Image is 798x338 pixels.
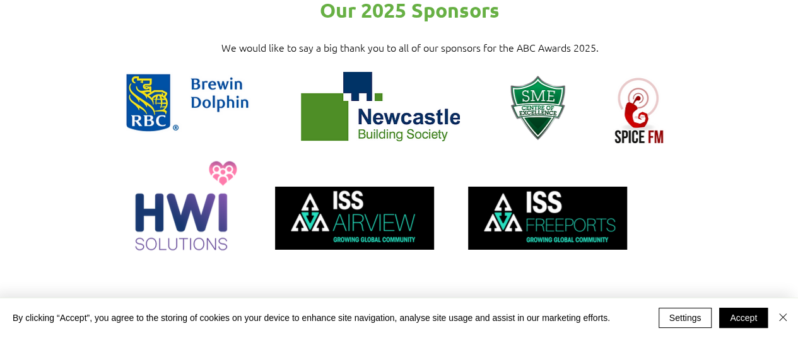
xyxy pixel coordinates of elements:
img: FINAL VERSION 120225.png [468,176,627,260]
img: FINAL VERSION 120225 (1).png [275,176,434,260]
img: NBS Logo 340x148.png [301,72,460,141]
button: Close [775,308,790,328]
span: By clicking “Accept”, you agree to the storing of cookies on your device to enhance site navigati... [13,312,610,323]
img: HWI Solutions Brand Guidelines 2025.png [124,158,246,252]
img: Brewin Dolphin Logo [124,72,252,135]
span: We would like to say a big thank you to all of our sponsors for the ABC Awards 2025. [221,40,599,54]
button: Accept [719,308,768,328]
button: Settings [659,308,712,328]
img: SME Centre of Excellence Logo [502,72,574,144]
img: Close [775,310,790,325]
img: Spice FM Logo [603,72,676,144]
